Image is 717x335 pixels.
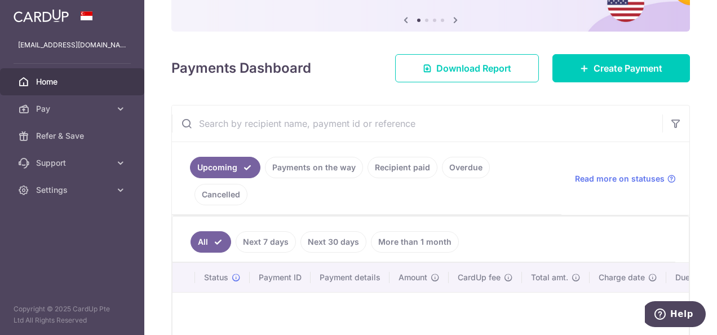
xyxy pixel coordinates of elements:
[458,272,501,283] span: CardUp fee
[236,231,296,253] a: Next 7 days
[265,157,363,178] a: Payments on the way
[311,263,390,292] th: Payment details
[36,184,110,196] span: Settings
[436,61,511,75] span: Download Report
[399,272,427,283] span: Amount
[552,54,690,82] a: Create Payment
[250,263,311,292] th: Payment ID
[645,301,706,329] iframe: Opens a widget where you can find more information
[18,39,126,51] p: [EMAIL_ADDRESS][DOMAIN_NAME]
[36,76,110,87] span: Home
[36,130,110,142] span: Refer & Save
[36,103,110,114] span: Pay
[675,272,709,283] span: Due date
[395,54,539,82] a: Download Report
[575,173,676,184] a: Read more on statuses
[594,61,662,75] span: Create Payment
[14,9,69,23] img: CardUp
[442,157,490,178] a: Overdue
[191,231,231,253] a: All
[171,58,311,78] h4: Payments Dashboard
[204,272,228,283] span: Status
[368,157,437,178] a: Recipient paid
[172,105,662,142] input: Search by recipient name, payment id or reference
[300,231,366,253] a: Next 30 days
[531,272,568,283] span: Total amt.
[599,272,645,283] span: Charge date
[194,184,247,205] a: Cancelled
[190,157,260,178] a: Upcoming
[371,231,459,253] a: More than 1 month
[575,173,665,184] span: Read more on statuses
[36,157,110,169] span: Support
